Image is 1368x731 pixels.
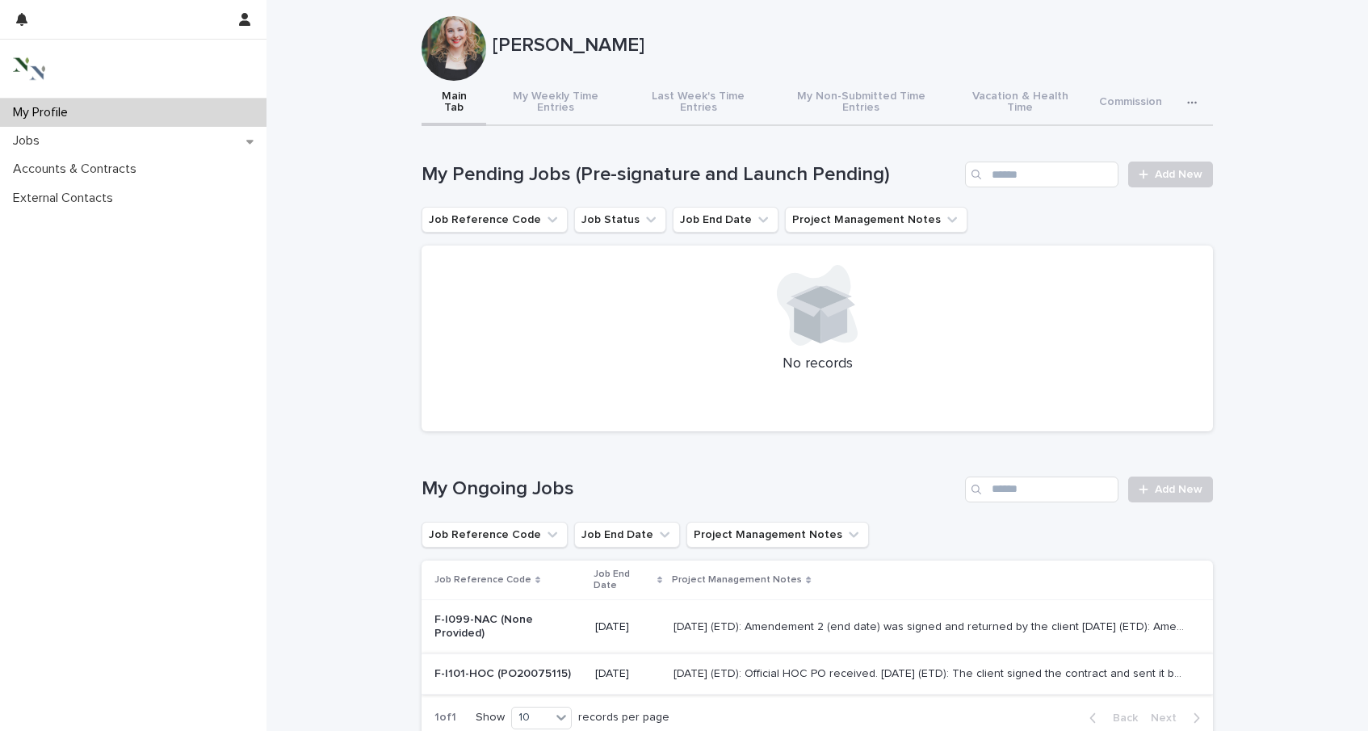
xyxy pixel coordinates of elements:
[674,617,1190,634] p: August 7, 2025 (ETD): Amendement 2 (end date) was signed and returned by the client July 31, 2025...
[771,81,951,126] button: My Non-Submitted Time Entries
[6,191,126,206] p: External Contacts
[422,163,959,187] h1: My Pending Jobs (Pre-signature and Launch Pending)
[1128,477,1213,502] a: Add New
[1089,81,1172,126] button: Commission
[574,207,666,233] button: Job Status
[1155,169,1202,180] span: Add New
[1155,484,1202,495] span: Add New
[965,162,1118,187] input: Search
[625,81,771,126] button: Last Week's Time Entries
[951,81,1089,126] button: Vacation & Health Time
[476,711,505,725] p: Show
[13,53,45,85] img: 3bAFpBnQQY6ys9Fa9hsD
[512,709,551,726] div: 10
[595,620,661,634] p: [DATE]
[1103,712,1138,724] span: Back
[965,477,1118,502] input: Search
[594,565,654,595] p: Job End Date
[673,207,778,233] button: Job End Date
[6,133,52,149] p: Jobs
[434,613,582,641] p: F-I099-NAC (None Provided)
[486,81,625,126] button: My Weekly Time Entries
[422,207,568,233] button: Job Reference Code
[672,571,802,589] p: Project Management Notes
[785,207,967,233] button: Project Management Notes
[1151,712,1186,724] span: Next
[422,522,568,548] button: Job Reference Code
[493,34,1206,57] p: [PERSON_NAME]
[6,105,81,120] p: My Profile
[686,522,869,548] button: Project Management Notes
[422,477,959,501] h1: My Ongoing Jobs
[441,355,1194,373] p: No records
[1144,711,1213,725] button: Next
[434,667,582,681] p: F-I101-HOC (PO20075115)
[578,711,669,725] p: records per page
[422,81,486,126] button: Main Tab
[422,653,1213,694] tr: F-I101-HOC (PO20075115)[DATE][DATE] (ETD): Official HOC PO received. [DATE] (ETD): The client sig...
[1128,162,1213,187] a: Add New
[1076,711,1144,725] button: Back
[574,522,680,548] button: Job End Date
[422,600,1213,654] tr: F-I099-NAC (None Provided)[DATE][DATE] (ETD): Amendement 2 (end date) was signed and returned by ...
[674,664,1190,681] p: May 22, 2025 (ETD): Official HOC PO received. May 14, 2025 (ETD): The client signed the contract ...
[434,571,531,589] p: Job Reference Code
[595,667,661,681] p: [DATE]
[6,162,149,177] p: Accounts & Contracts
